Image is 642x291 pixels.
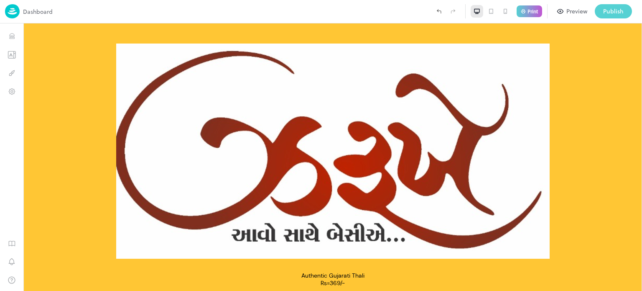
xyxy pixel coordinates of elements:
[603,7,624,16] div: Publish
[23,7,53,16] p: Dashboard
[595,4,632,18] button: Publish
[553,4,592,18] button: Preview
[25,249,594,263] h1: Authentic Gujarati Thali Rs=369/-
[566,7,587,16] div: Preview
[446,4,460,18] label: Redo (Ctrl + Y)
[527,9,538,14] p: Print
[93,20,526,235] img: 1756573174861w6lrpwxjax.jpeg%3Ft%3D1756573112513
[5,4,20,18] img: logo-86c26b7e.jpg
[432,4,446,18] label: Undo (Ctrl + Z)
